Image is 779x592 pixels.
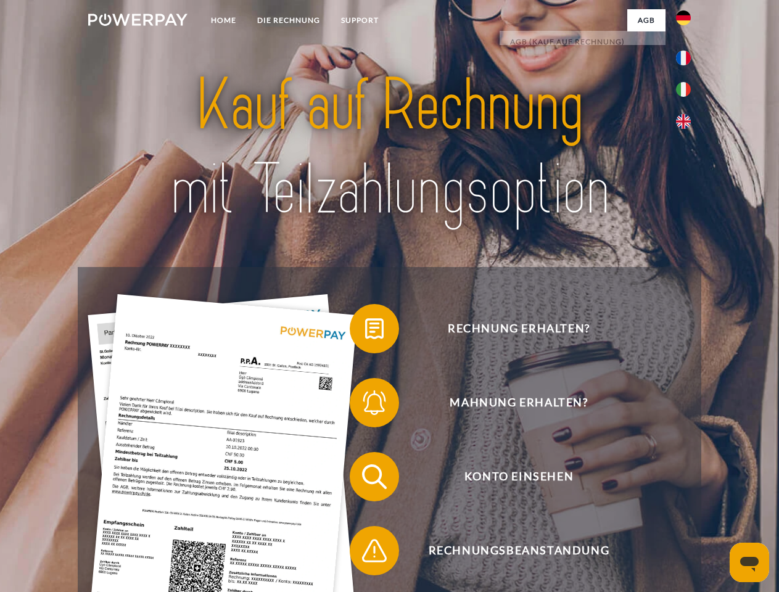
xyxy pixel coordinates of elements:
[350,378,670,427] button: Mahnung erhalten?
[676,114,691,129] img: en
[368,378,670,427] span: Mahnung erhalten?
[676,10,691,25] img: de
[676,82,691,97] img: it
[368,304,670,353] span: Rechnung erhalten?
[350,304,670,353] button: Rechnung erhalten?
[331,9,389,31] a: SUPPORT
[200,9,247,31] a: Home
[368,526,670,575] span: Rechnungsbeanstandung
[359,461,390,492] img: qb_search.svg
[730,543,769,582] iframe: Schaltfläche zum Öffnen des Messaging-Fensters
[627,9,666,31] a: agb
[359,535,390,566] img: qb_warning.svg
[368,452,670,501] span: Konto einsehen
[88,14,188,26] img: logo-powerpay-white.svg
[676,51,691,65] img: fr
[350,526,670,575] button: Rechnungsbeanstandung
[247,9,331,31] a: DIE RECHNUNG
[359,387,390,418] img: qb_bell.svg
[500,31,666,53] a: AGB (Kauf auf Rechnung)
[118,59,661,236] img: title-powerpay_de.svg
[359,313,390,344] img: qb_bill.svg
[350,452,670,501] button: Konto einsehen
